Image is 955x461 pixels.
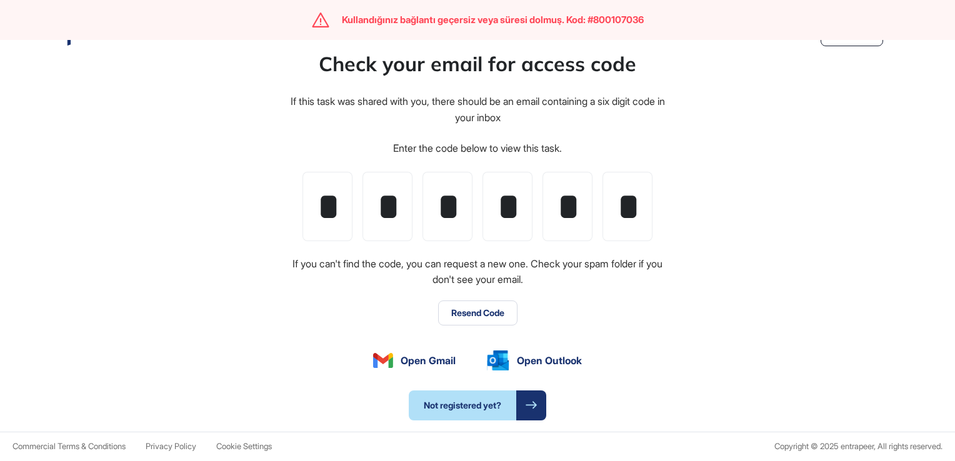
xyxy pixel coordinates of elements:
a: Commercial Terms & Conditions [12,442,126,451]
a: Open Gmail [373,353,456,368]
div: Kullandığınız bağlantı geçersiz veya süresi dolmuş. Kod: #800107036 [342,14,644,26]
a: Cookie Settings [216,442,272,451]
div: If you can't find the code, you can request a new one. Check your spam folder if you don't see yo... [289,256,666,288]
a: Open Outlook [487,350,582,370]
span: Cookie Settings [216,441,272,451]
a: Privacy Policy [146,442,196,451]
div: Copyright © 2025 entrapeer, All rights reserved. [774,442,942,451]
span: Not registered yet? [409,390,516,420]
div: If this task was shared with you, there should be an email containing a six digit code in your inbox [289,94,666,126]
a: Not registered yet? [409,390,546,420]
div: Enter the code below to view this task. [393,141,562,157]
span: Open Gmail [401,353,456,368]
span: Open Outlook [517,353,582,368]
button: Resend Code [438,300,517,325]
